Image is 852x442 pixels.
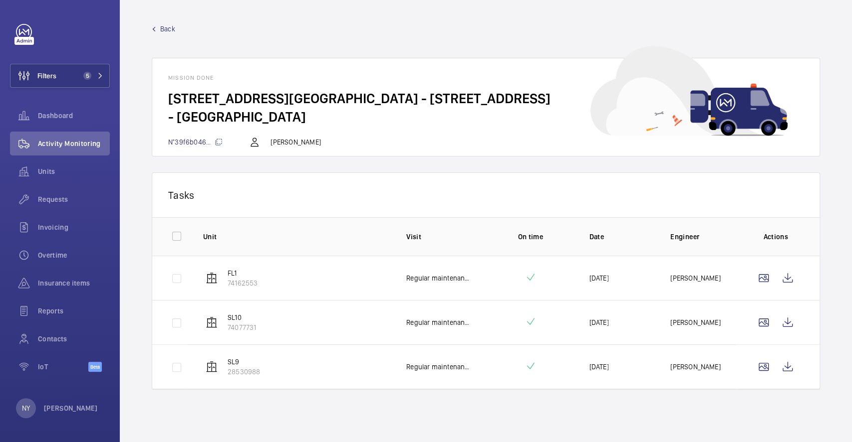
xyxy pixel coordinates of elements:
p: 74162553 [228,278,258,288]
span: Dashboard [38,111,110,121]
p: Actions [752,232,800,242]
button: Filters5 [10,64,110,88]
p: Engineer [670,232,736,242]
p: Date [589,232,654,242]
span: Insurance items [38,278,110,288]
p: Regular maintenance [406,362,472,372]
p: Visit [406,232,472,242]
p: FL1 [228,268,258,278]
span: N°39f6b046... [168,138,223,146]
img: elevator.svg [206,361,218,373]
p: [DATE] [589,317,608,327]
h1: Mission done [168,74,804,81]
h2: - [GEOGRAPHIC_DATA] [168,108,804,126]
span: Invoicing [38,222,110,232]
span: Back [160,24,175,34]
p: 28530988 [228,367,260,377]
p: 74077731 [228,322,256,332]
img: elevator.svg [206,316,218,328]
span: Reports [38,306,110,316]
p: On time [488,232,573,242]
span: Activity Monitoring [38,139,110,148]
p: [PERSON_NAME] [670,273,720,283]
p: SL10 [228,312,256,322]
span: Filters [37,71,56,81]
span: IoT [38,362,88,372]
span: 5 [83,72,91,80]
p: [PERSON_NAME] [670,362,720,372]
img: car delivery [590,46,788,136]
img: elevator.svg [206,272,218,284]
span: Units [38,166,110,176]
p: [PERSON_NAME] [271,137,320,147]
span: Beta [88,362,102,372]
h2: [STREET_ADDRESS][GEOGRAPHIC_DATA] - [STREET_ADDRESS] [168,89,804,108]
p: NY [22,403,30,413]
span: Contacts [38,334,110,344]
p: [PERSON_NAME] [44,403,98,413]
p: [PERSON_NAME] [670,317,720,327]
p: [DATE] [589,273,608,283]
span: Overtime [38,250,110,260]
p: Unit [203,232,390,242]
p: Regular maintenance [406,273,472,283]
p: Tasks [168,189,804,201]
p: SL9 [228,357,260,367]
p: [DATE] [589,362,608,372]
p: Regular maintenance [406,317,472,327]
span: Requests [38,194,110,204]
